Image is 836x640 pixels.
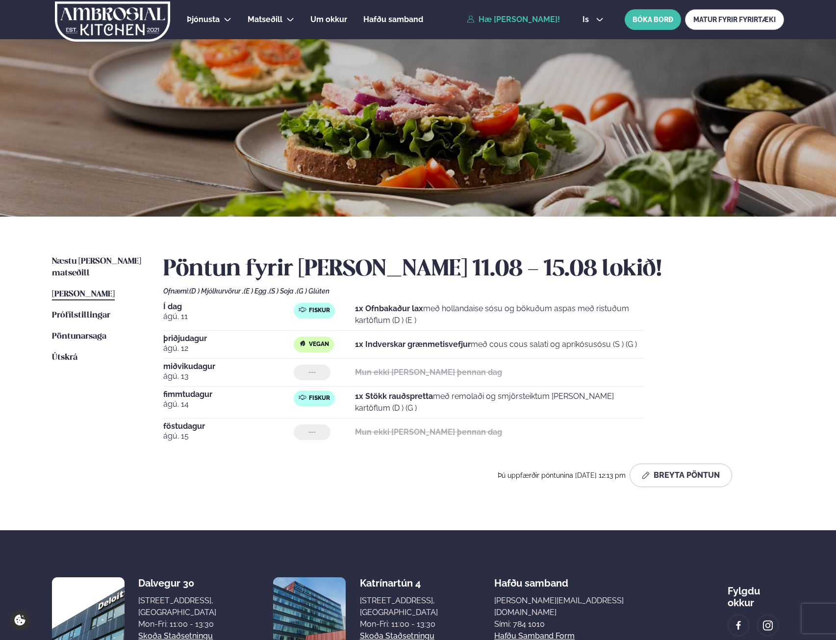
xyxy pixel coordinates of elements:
strong: Mun ekki [PERSON_NAME] þennan dag [355,368,502,377]
span: ágú. 12 [163,343,294,354]
span: þriðjudagur [163,335,294,343]
div: Fylgdu okkur [728,577,784,609]
img: fish.svg [299,394,306,401]
a: image alt [758,615,778,636]
span: (E ) Egg , [244,287,269,295]
a: [PERSON_NAME] [52,289,115,300]
a: Matseðill [248,14,282,25]
span: Pöntunarsaga [52,332,106,341]
div: Ofnæmi: [163,287,784,295]
a: Pöntunarsaga [52,331,106,343]
a: MATUR FYRIR FYRIRTÆKI [685,9,784,30]
p: með hollandaise sósu og bökuðum aspas með ristuðum kartöflum (D ) (E ) [355,303,644,326]
strong: 1x Stökk rauðspretta [355,392,433,401]
button: Breyta Pöntun [630,464,732,487]
p: með remolaði og smjörsteiktum [PERSON_NAME] kartöflum (D ) (G ) [355,391,644,414]
a: Hæ [PERSON_NAME]! [467,15,560,24]
span: Útskrá [52,353,77,362]
img: image alt [733,620,744,631]
span: Fiskur [309,307,330,315]
span: fimmtudagur [163,391,294,398]
a: image alt [728,615,749,636]
span: Þjónusta [187,15,220,24]
span: Næstu [PERSON_NAME] matseðill [52,257,141,277]
a: Útskrá [52,352,77,364]
span: ágú. 11 [163,311,294,322]
span: föstudagur [163,422,294,430]
img: logo [54,1,171,42]
p: með cous cous salati og apríkósusósu (S ) (G ) [355,339,637,350]
span: ágú. 15 [163,430,294,442]
span: (G ) Glúten [297,287,329,295]
span: Prófílstillingar [52,311,110,320]
div: Mon-Fri: 11:00 - 13:30 [138,618,216,630]
button: is [575,16,611,24]
span: --- [308,369,316,376]
span: ágú. 14 [163,398,294,410]
span: Um okkur [310,15,347,24]
h2: Pöntun fyrir [PERSON_NAME] 11.08 - 15.08 lokið! [163,256,784,283]
a: Cookie settings [10,610,30,630]
span: [PERSON_NAME] [52,290,115,298]
span: (D ) Mjólkurvörur , [189,287,244,295]
strong: 1x Indverskar grænmetisvefjur [355,340,471,349]
span: Þú uppfærðir pöntunina [DATE] 12:13 pm [498,471,626,479]
img: Vegan.svg [299,340,306,347]
strong: Mun ekki [PERSON_NAME] þennan dag [355,427,502,437]
a: Prófílstillingar [52,310,110,321]
div: [STREET_ADDRESS], [GEOGRAPHIC_DATA] [360,595,438,618]
div: Dalvegur 30 [138,577,216,589]
span: Í dag [163,303,294,311]
span: miðvikudagur [163,363,294,370]
a: Þjónusta [187,14,220,25]
strong: 1x Ofnbakaður lax [355,304,423,313]
div: Katrínartún 4 [360,577,438,589]
span: Hafðu samband [494,569,568,589]
span: Fiskur [309,394,330,402]
a: [PERSON_NAME][EMAIL_ADDRESS][DOMAIN_NAME] [494,595,671,618]
img: fish.svg [299,306,306,314]
span: ágú. 13 [163,370,294,382]
a: Hafðu samband [363,14,423,25]
span: Matseðill [248,15,282,24]
img: image alt [762,620,773,631]
div: Mon-Fri: 11:00 - 13:30 [360,618,438,630]
a: Næstu [PERSON_NAME] matseðill [52,256,144,279]
span: --- [308,428,316,436]
span: Vegan [309,341,329,348]
a: Um okkur [310,14,347,25]
p: Sími: 784 1010 [494,618,671,630]
span: is [583,16,592,24]
button: BÓKA BORÐ [625,9,681,30]
span: (S ) Soja , [269,287,297,295]
div: [STREET_ADDRESS], [GEOGRAPHIC_DATA] [138,595,216,618]
span: Hafðu samband [363,15,423,24]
